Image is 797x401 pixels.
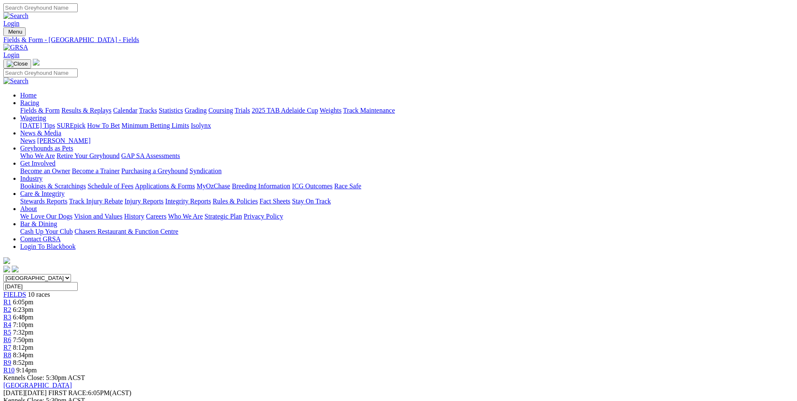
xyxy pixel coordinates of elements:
[20,122,55,129] a: [DATE] Tips
[20,198,794,205] div: Care & Integrity
[20,175,42,182] a: Industry
[13,329,34,336] span: 7:32pm
[20,137,794,145] div: News & Media
[3,44,28,51] img: GRSA
[3,59,31,69] button: Toggle navigation
[208,107,233,114] a: Coursing
[3,282,78,291] input: Select date
[20,182,794,190] div: Industry
[20,152,794,160] div: Greyhounds as Pets
[292,198,331,205] a: Stay On Track
[7,61,28,67] img: Close
[3,359,11,366] a: R9
[20,205,37,212] a: About
[74,228,178,235] a: Chasers Restaurant & Function Centre
[3,351,11,359] span: R8
[87,182,133,190] a: Schedule of Fees
[20,190,65,197] a: Care & Integrity
[3,298,11,306] span: R1
[20,243,76,250] a: Login To Blackbook
[20,145,73,152] a: Greyhounds as Pets
[121,152,180,159] a: GAP SA Assessments
[3,374,85,381] span: Kennels Close: 5:30pm ACST
[72,167,120,174] a: Become a Trainer
[28,291,50,298] span: 10 races
[20,220,57,227] a: Bar & Dining
[20,235,60,243] a: Contact GRSA
[20,213,72,220] a: We Love Our Dogs
[20,152,55,159] a: Who We Are
[61,107,111,114] a: Results & Replays
[3,291,26,298] a: FIELDS
[232,182,290,190] a: Breeding Information
[252,107,318,114] a: 2025 TAB Adelaide Cup
[3,12,29,20] img: Search
[37,137,90,144] a: [PERSON_NAME]
[3,329,11,336] a: R5
[3,306,11,313] a: R2
[197,182,230,190] a: MyOzChase
[3,69,78,77] input: Search
[3,314,11,321] a: R3
[334,182,361,190] a: Race Safe
[189,167,221,174] a: Syndication
[33,59,39,66] img: logo-grsa-white.png
[121,122,189,129] a: Minimum Betting Limits
[69,198,123,205] a: Track Injury Rebate
[20,198,67,205] a: Stewards Reports
[139,107,157,114] a: Tracks
[8,29,22,35] span: Menu
[20,182,86,190] a: Bookings & Scratchings
[343,107,395,114] a: Track Maintenance
[20,99,39,106] a: Racing
[3,36,794,44] a: Fields & Form - [GEOGRAPHIC_DATA] - Fields
[20,213,794,220] div: About
[12,266,18,272] img: twitter.svg
[3,257,10,264] img: logo-grsa-white.png
[3,389,47,396] span: [DATE]
[20,167,70,174] a: Become an Owner
[20,107,60,114] a: Fields & Form
[13,344,34,351] span: 8:12pm
[3,77,29,85] img: Search
[213,198,258,205] a: Rules & Policies
[320,107,342,114] a: Weights
[124,213,144,220] a: History
[20,228,794,235] div: Bar & Dining
[20,160,55,167] a: Get Involved
[20,92,37,99] a: Home
[185,107,207,114] a: Grading
[20,114,46,121] a: Wagering
[205,213,242,220] a: Strategic Plan
[13,314,34,321] span: 6:48pm
[3,321,11,328] a: R4
[3,367,15,374] a: R10
[3,51,19,58] a: Login
[3,3,78,12] input: Search
[13,321,34,328] span: 7:10pm
[146,213,166,220] a: Careers
[168,213,203,220] a: Who We Are
[3,336,11,343] a: R6
[191,122,211,129] a: Isolynx
[159,107,183,114] a: Statistics
[57,122,85,129] a: SUREpick
[165,198,211,205] a: Integrity Reports
[13,298,34,306] span: 6:05pm
[3,382,72,389] a: [GEOGRAPHIC_DATA]
[13,306,34,313] span: 6:23pm
[20,129,61,137] a: News & Media
[244,213,283,220] a: Privacy Policy
[3,344,11,351] a: R7
[48,389,132,396] span: 6:05PM(ACST)
[20,167,794,175] div: Get Involved
[135,182,195,190] a: Applications & Forms
[20,137,35,144] a: News
[234,107,250,114] a: Trials
[20,228,73,235] a: Cash Up Your Club
[260,198,290,205] a: Fact Sheets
